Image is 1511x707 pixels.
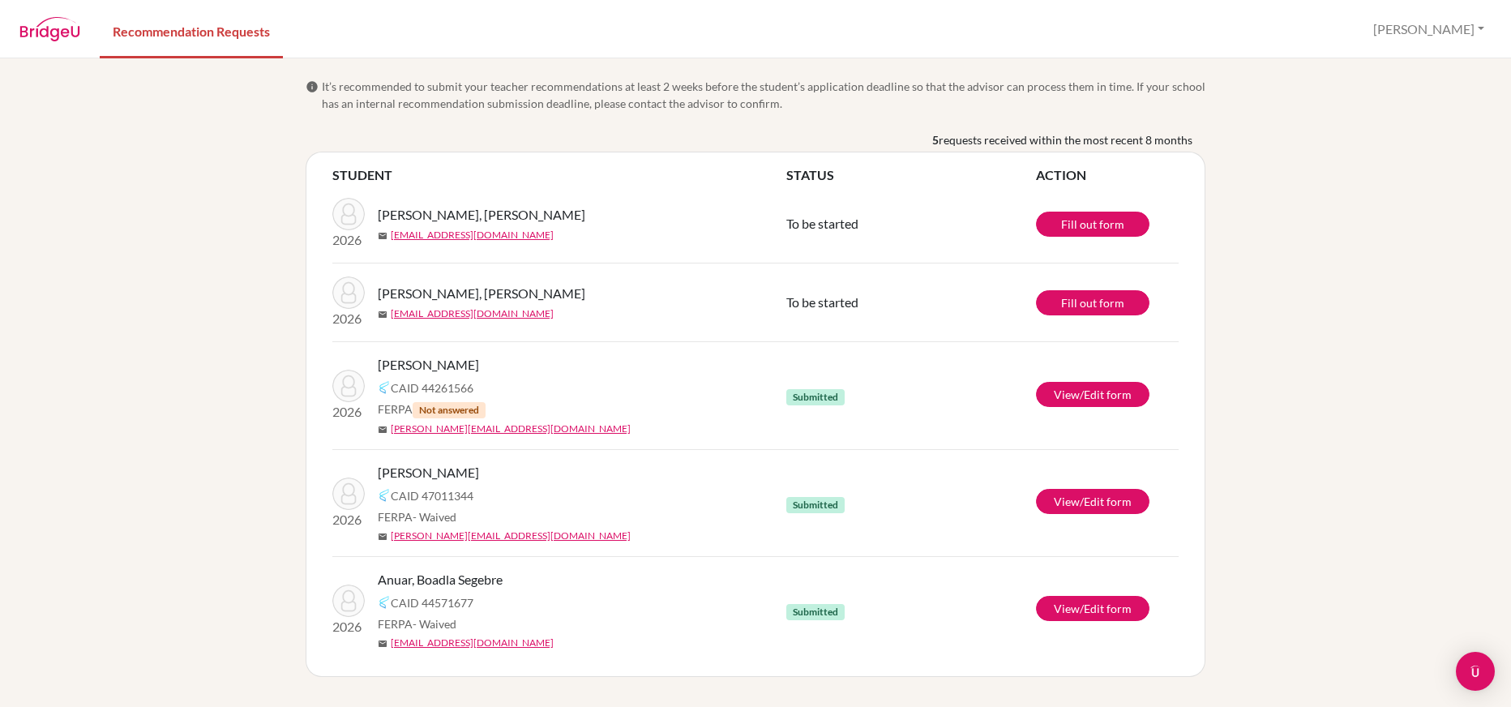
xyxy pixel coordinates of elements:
[378,284,585,303] span: [PERSON_NAME], [PERSON_NAME]
[1036,596,1149,621] a: View/Edit form
[413,510,456,524] span: - Waived
[378,355,479,375] span: [PERSON_NAME]
[391,422,631,436] a: [PERSON_NAME][EMAIL_ADDRESS][DOMAIN_NAME]
[391,379,473,396] span: CAID 44261566
[378,639,387,649] span: mail
[332,585,365,617] img: Anuar, Boadla Segebre
[391,594,473,611] span: CAID 44571677
[391,487,473,504] span: CAID 47011344
[332,309,365,328] p: 2026
[786,216,858,231] span: To be started
[332,617,365,636] p: 2026
[378,425,387,435] span: mail
[332,230,365,250] p: 2026
[332,276,365,309] img: Daniela, Alberto Lara
[939,131,1192,148] span: requests received within the most recent 8 months
[786,497,845,513] span: Submitted
[413,402,486,418] span: Not answered
[391,306,554,321] a: [EMAIL_ADDRESS][DOMAIN_NAME]
[378,401,486,418] span: FERPA
[1036,212,1149,237] a: Fill out form
[332,165,786,185] th: STUDENT
[1456,652,1495,691] div: Open Intercom Messenger
[322,78,1205,112] span: It’s recommended to submit your teacher recommendations at least 2 weeks before the student’s app...
[378,310,387,319] span: mail
[786,165,1036,185] th: STATUS
[391,228,554,242] a: [EMAIL_ADDRESS][DOMAIN_NAME]
[378,231,387,241] span: mail
[332,478,365,510] img: Gonzalez, Ivanna
[1366,14,1492,45] button: [PERSON_NAME]
[332,510,365,529] p: 2026
[378,615,456,632] span: FERPA
[391,529,631,543] a: [PERSON_NAME][EMAIL_ADDRESS][DOMAIN_NAME]
[378,489,391,502] img: Common App logo
[332,198,365,230] img: Daniela, Alberto Lara
[1036,382,1149,407] a: View/Edit form
[332,370,365,402] img: Osorio, Giulianna
[378,596,391,609] img: Common App logo
[1036,489,1149,514] a: View/Edit form
[1036,165,1179,185] th: ACTION
[786,604,845,620] span: Submitted
[378,463,479,482] span: [PERSON_NAME]
[786,389,845,405] span: Submitted
[786,294,858,310] span: To be started
[413,617,456,631] span: - Waived
[19,17,80,41] img: BridgeU logo
[306,80,319,93] span: info
[1036,290,1149,315] a: Fill out form
[378,205,585,225] span: [PERSON_NAME], [PERSON_NAME]
[332,402,365,422] p: 2026
[391,636,554,650] a: [EMAIL_ADDRESS][DOMAIN_NAME]
[378,508,456,525] span: FERPA
[378,570,503,589] span: Anuar, Boadla Segebre
[100,2,283,58] a: Recommendation Requests
[932,131,939,148] b: 5
[378,532,387,542] span: mail
[378,381,391,394] img: Common App logo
